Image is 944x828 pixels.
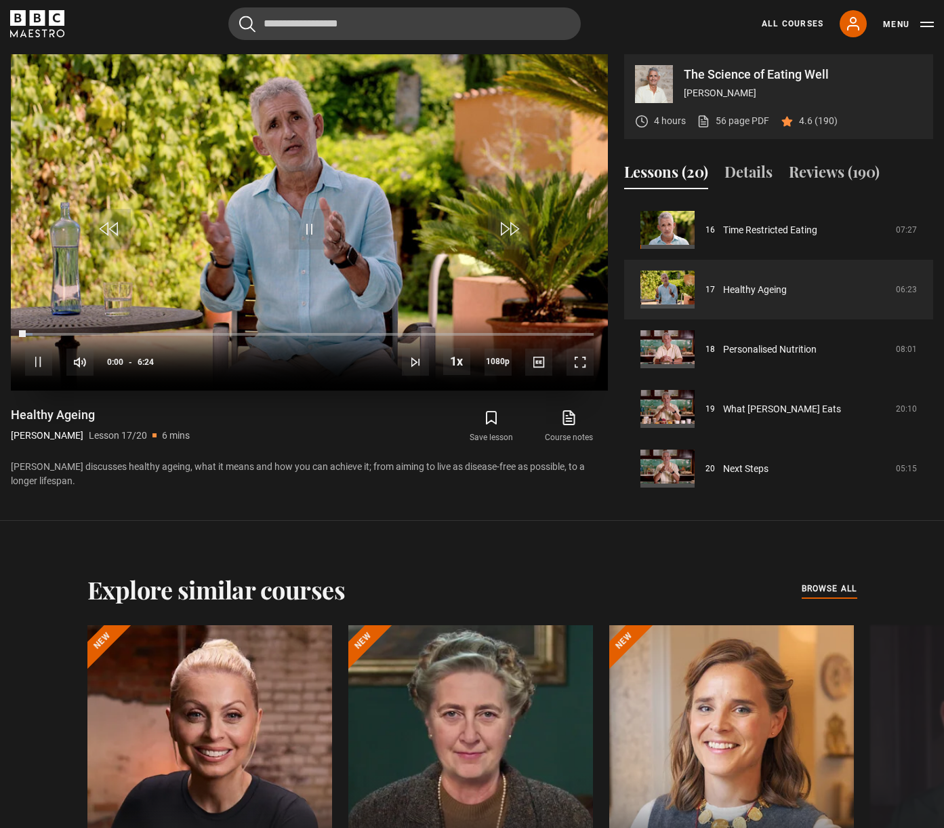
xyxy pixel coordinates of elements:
[10,10,64,37] svg: BBC Maestro
[25,349,52,376] button: Pause
[531,407,608,446] a: Course notes
[723,462,768,476] a: Next Steps
[11,54,608,391] video-js: Video Player
[723,402,841,416] a: What [PERSON_NAME] Eats
[684,68,922,81] p: The Science of Eating Well
[883,18,934,31] button: Toggle navigation
[724,161,773,189] button: Details
[11,407,190,423] h1: Healthy Ageing
[66,349,94,376] button: Mute
[684,86,922,100] p: [PERSON_NAME]
[239,16,255,33] button: Submit the search query
[11,429,83,443] p: [PERSON_NAME]
[654,114,686,128] p: 4 hours
[567,349,594,376] button: Fullscreen
[129,357,132,367] span: -
[402,349,429,376] button: Next Lesson
[624,161,708,189] button: Lessons (20)
[138,350,154,374] span: 6:24
[762,18,823,30] a: All Courses
[485,349,512,376] span: 1080p
[162,429,190,443] p: 6 mins
[453,407,530,446] button: Save lesson
[723,283,787,297] a: Healthy Ageing
[443,348,470,375] button: Playback Rate
[228,7,581,40] input: Search
[723,223,817,237] a: Time Restricted Eating
[25,333,594,336] div: Progress Bar
[87,575,346,604] h2: Explore similar courses
[485,349,512,376] div: Current quality: 1080p
[89,429,147,443] p: Lesson 17/20
[799,114,838,128] p: 4.6 (190)
[723,342,817,357] a: Personalised Nutrition
[11,460,608,488] p: [PERSON_NAME] discusses healthy ageing, what it means and how you can achieve it; from aiming to ...
[697,114,769,128] a: 56 page PDF
[802,582,857,597] a: browse all
[802,582,857,595] span: browse all
[107,350,123,374] span: 0:00
[525,349,552,376] button: Captions
[789,161,880,189] button: Reviews (190)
